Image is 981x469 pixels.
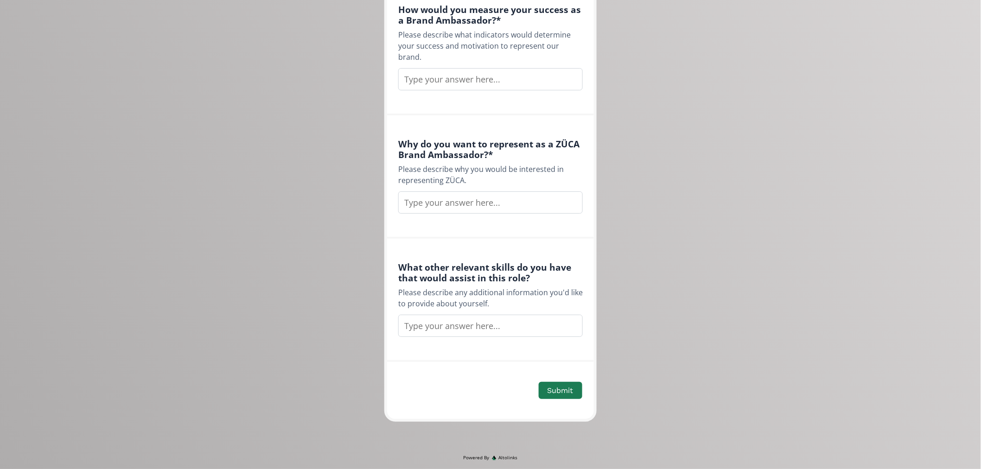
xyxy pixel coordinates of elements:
[382,454,599,461] a: Powered ByAltolinks
[539,382,582,399] button: Submit
[398,315,583,337] input: Type your answer here...
[398,164,583,186] div: Please describe why you would be interested in representing ZÜCA.
[398,29,583,63] div: Please describe what indicators would determine your success and motivation to represent our brand.
[398,262,583,283] h4: What other relevant skills do you have that would assist in this role?
[499,454,518,461] span: Altolinks
[492,456,497,460] img: favicon-32x32.png
[398,68,583,90] input: Type your answer here...
[398,139,583,160] h4: Why do you want to represent as a ZÜCA Brand Ambassador? *
[398,191,583,214] input: Type your answer here...
[464,454,490,461] span: Powered By
[398,287,583,309] div: Please describe any additional information you'd like to provide about yourself.
[398,4,583,25] h4: How would you measure your success as a Brand Ambassador? *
